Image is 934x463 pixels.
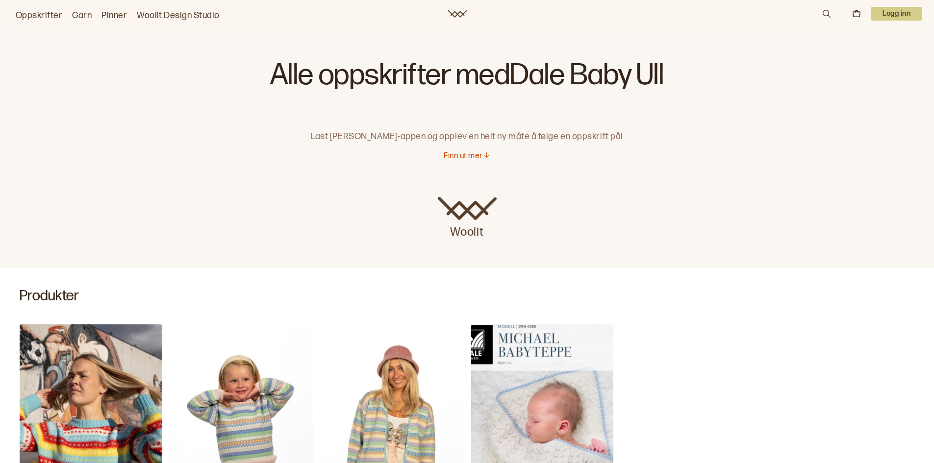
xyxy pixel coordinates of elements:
[233,59,701,98] h1: Alle oppskrifter med Dale Baby Ull
[448,10,467,18] a: Woolit
[444,151,490,162] button: Finn ut mer
[137,9,220,23] a: Woolit Design Studio
[871,7,922,21] button: User dropdown
[16,9,62,23] a: Oppskrifter
[438,220,497,240] p: Woolit
[438,197,497,240] a: Woolit
[871,7,922,21] p: Logg inn
[72,9,92,23] a: Garn
[438,197,497,220] img: Woolit
[444,151,482,162] p: Finn ut mer
[101,9,127,23] a: Pinner
[233,114,701,144] p: Last [PERSON_NAME]-appen og opplev en helt ny måte å følge en oppskrift på!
